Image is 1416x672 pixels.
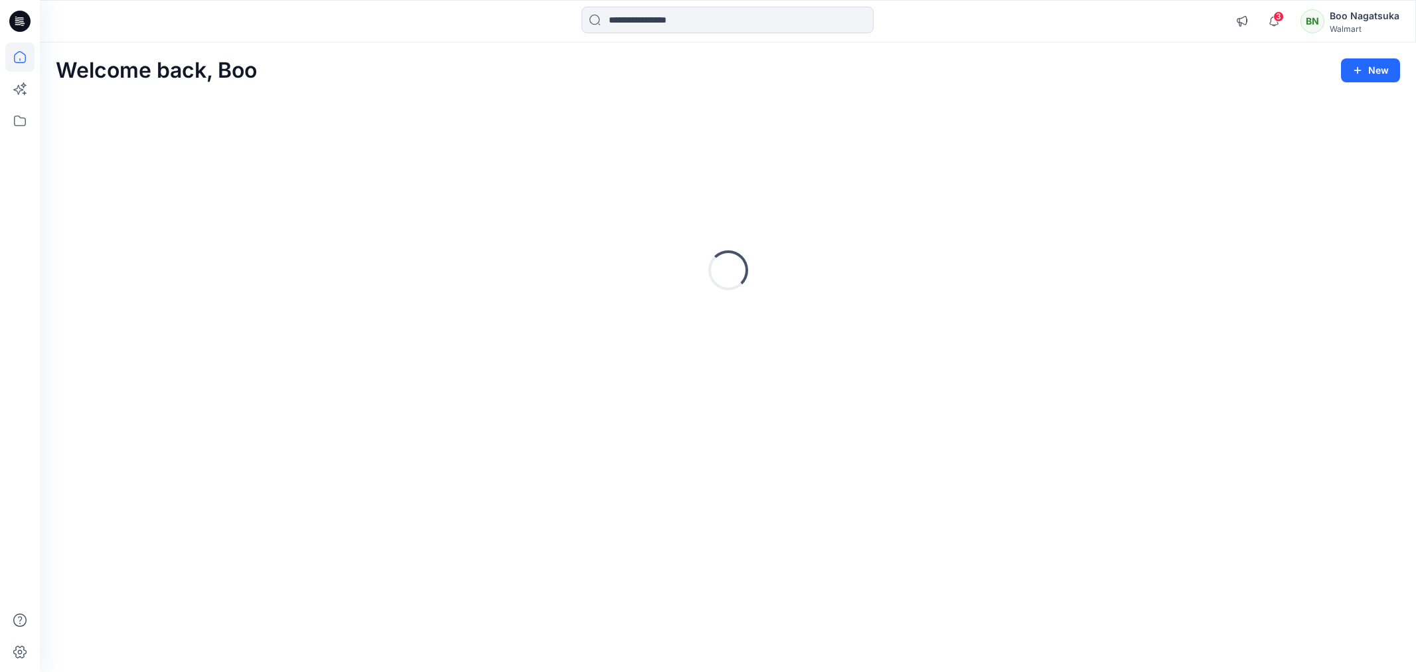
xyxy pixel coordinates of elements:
[1300,9,1324,33] div: BN
[1273,11,1284,22] span: 3
[56,58,257,83] h2: Welcome back, Boo
[1330,8,1399,24] div: Boo Nagatsuka
[1330,24,1399,34] div: Walmart
[1341,58,1400,82] button: New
